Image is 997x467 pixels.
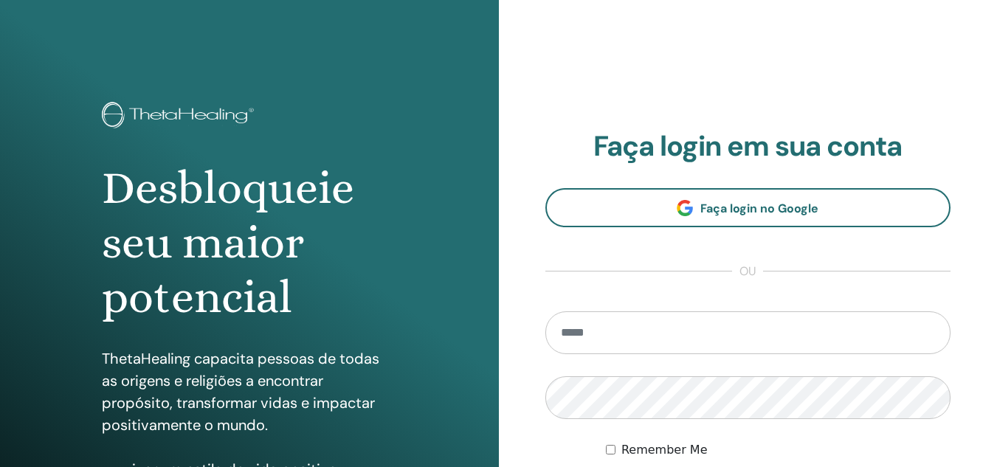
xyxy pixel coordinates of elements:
span: Faça login no Google [700,201,818,216]
h2: Faça login em sua conta [545,130,951,164]
span: ou [732,263,763,280]
div: Keep me authenticated indefinitely or until I manually logout [606,441,951,459]
label: Remember Me [621,441,708,459]
h1: Desbloqueie seu maior potencial [102,161,397,325]
p: ThetaHealing capacita pessoas de todas as origens e religiões a encontrar propósito, transformar ... [102,347,397,436]
a: Faça login no Google [545,188,951,227]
